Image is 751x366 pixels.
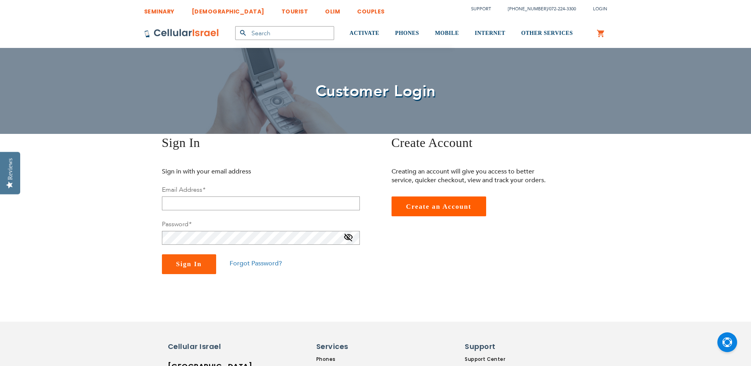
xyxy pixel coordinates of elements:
[162,167,322,176] p: Sign in with your email address
[392,167,552,185] p: Creating an account will give you access to better service, quicker checkout, view and track your...
[230,259,282,268] a: Forgot Password?
[435,19,459,48] a: MOBILE
[162,220,191,229] label: Password
[471,6,491,12] a: Support
[392,196,486,216] a: Create an Account
[435,30,459,36] span: MOBILE
[406,203,472,210] span: Create an Account
[350,19,379,48] a: ACTIVATE
[465,341,512,352] h6: Support
[168,341,235,352] h6: Cellular Israel
[316,80,436,102] span: Customer Login
[475,30,505,36] span: INTERNET
[500,3,576,15] li: /
[325,2,340,17] a: OLIM
[144,29,219,38] img: Cellular Israel Logo
[395,30,419,36] span: PHONES
[281,2,308,17] a: TOURIST
[508,6,548,12] a: [PHONE_NUMBER]
[235,26,334,40] input: Search
[162,254,216,274] button: Sign In
[521,19,573,48] a: OTHER SERVICES
[316,356,388,363] a: Phones
[176,260,202,268] span: Sign In
[549,6,576,12] a: 072-224-3300
[162,135,200,150] span: Sign In
[144,2,175,17] a: SEMINARY
[357,2,385,17] a: COUPLES
[162,196,360,210] input: Email
[465,356,517,363] a: Support Center
[7,158,14,180] div: Reviews
[192,2,264,17] a: [DEMOGRAPHIC_DATA]
[316,341,384,352] h6: Services
[162,185,205,194] label: Email Address
[392,135,473,150] span: Create Account
[475,19,505,48] a: INTERNET
[350,30,379,36] span: ACTIVATE
[395,19,419,48] a: PHONES
[521,30,573,36] span: OTHER SERVICES
[593,6,607,12] span: Login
